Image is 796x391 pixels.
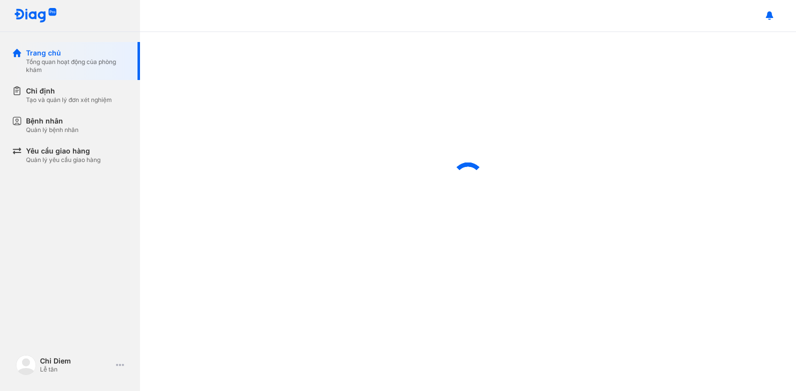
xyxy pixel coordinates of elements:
[40,365,112,373] div: Lễ tân
[26,86,112,96] div: Chỉ định
[40,356,112,365] div: Chi Diem
[26,146,100,156] div: Yêu cầu giao hàng
[26,48,128,58] div: Trang chủ
[26,116,78,126] div: Bệnh nhân
[14,8,57,23] img: logo
[26,96,112,104] div: Tạo và quản lý đơn xét nghiệm
[26,126,78,134] div: Quản lý bệnh nhân
[26,58,128,74] div: Tổng quan hoạt động của phòng khám
[26,156,100,164] div: Quản lý yêu cầu giao hàng
[16,355,36,375] img: logo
